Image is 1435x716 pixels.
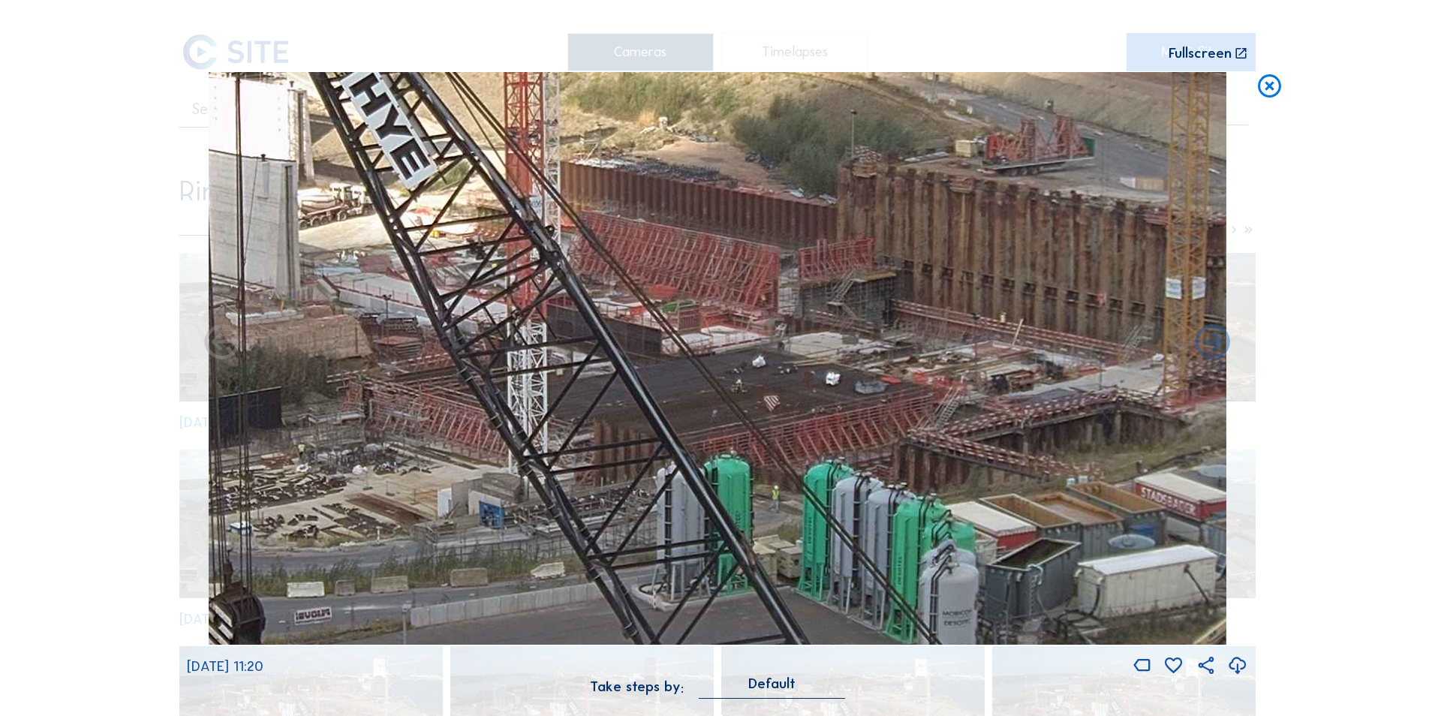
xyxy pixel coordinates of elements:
[590,680,684,694] div: Take steps by:
[748,677,796,690] div: Default
[699,677,845,698] div: Default
[1169,47,1232,62] div: Fullscreen
[201,323,243,365] i: Forward
[187,657,263,675] span: [DATE] 11:20
[1192,323,1234,365] i: Back
[209,72,1227,645] img: Image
